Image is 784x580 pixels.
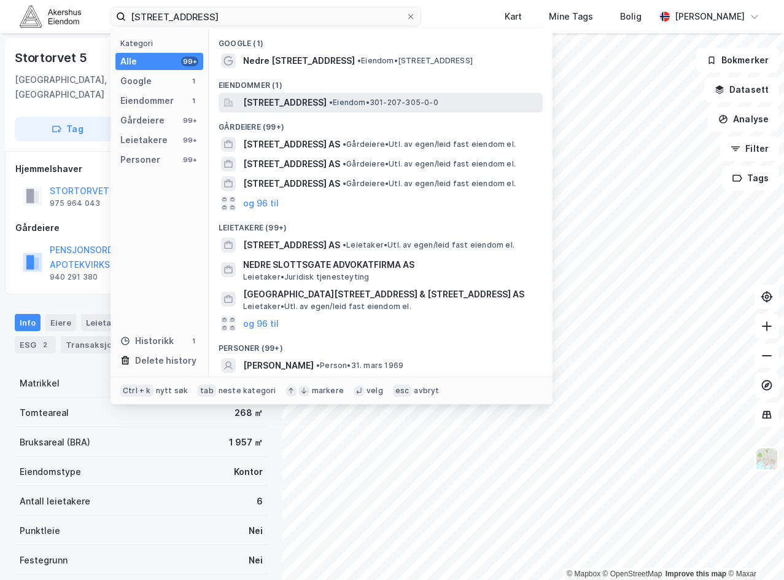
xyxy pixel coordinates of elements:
div: Punktleie [20,523,60,538]
span: Leietaker • Utl. av egen/leid fast eiendom el. [343,240,514,250]
span: • [316,361,320,370]
span: Eiendom • 301-207-305-0-0 [329,98,438,108]
div: Personer [120,152,160,167]
button: Tag [15,117,120,141]
div: Leietakere (99+) [209,213,553,235]
span: Nedre [STREET_ADDRESS] [243,53,355,68]
div: [PERSON_NAME] [675,9,745,24]
span: Leietaker • Utl. av egen/leid fast eiendom el. [243,302,411,312]
div: Google [120,74,152,88]
div: ESG [15,336,56,353]
div: Tomteareal [20,406,69,420]
div: 1 [188,96,198,106]
span: • [343,139,346,149]
span: • [343,179,346,188]
button: og 96 til [243,316,279,331]
div: Transaksjoner [61,336,145,353]
button: og 96 til [243,196,279,211]
span: [STREET_ADDRESS] AS [243,238,340,253]
div: 99+ [181,155,198,165]
button: Tags [722,166,779,190]
div: Historikk [120,334,174,348]
div: Antall leietakere [20,494,90,509]
span: Gårdeiere • Utl. av egen/leid fast eiendom el. [343,179,516,189]
div: Kart [505,9,522,24]
div: 1 [188,336,198,346]
div: 99+ [181,135,198,145]
button: Datasett [704,77,779,102]
span: Gårdeiere • Utl. av egen/leid fast eiendom el. [343,159,516,169]
input: Søk på adresse, matrikkel, gårdeiere, leietakere eller personer [126,7,406,26]
span: Leietaker • Juridisk tjenesteyting [243,272,369,282]
div: Leietakere [120,133,168,147]
span: NEDRE SLOTTSGATE ADVOKATFIRMA AS [243,257,538,272]
div: Alle [120,54,137,69]
div: Mine Tags [549,9,593,24]
div: Bruksareal (BRA) [20,435,90,450]
div: 6 [257,494,263,509]
div: 1 [188,76,198,86]
div: Matrikkel [20,376,60,391]
div: 975 964 043 [50,198,100,208]
div: Nei [249,523,263,538]
span: • [329,98,333,107]
div: Hjemmelshaver [15,162,267,176]
div: markere [312,386,344,396]
div: Kontor [234,464,263,479]
div: 99+ [181,116,198,125]
a: Improve this map [666,570,726,578]
div: Gårdeiere [15,221,267,235]
div: Nei [249,553,263,568]
div: Gårdeiere (99+) [209,112,553,135]
div: Google (1) [209,29,553,51]
div: esc [393,385,412,397]
div: 2 [39,339,51,351]
div: Gårdeiere [120,113,165,128]
div: 940 291 380 [50,272,98,282]
div: tab [198,385,216,397]
span: Person • 31. mars 1969 [316,361,403,370]
span: • [357,56,361,65]
span: [STREET_ADDRESS] AS [243,137,340,152]
div: Info [15,314,41,331]
div: 99+ [181,57,198,66]
div: Bolig [620,9,642,24]
button: Filter [720,136,779,161]
div: Eiendommer (1) [209,71,553,93]
a: OpenStreetMap [603,570,662,578]
div: nytt søk [156,386,188,396]
span: Gårdeiere • Utl. av egen/leid fast eiendom el. [343,139,516,149]
div: Leietakere [81,314,149,331]
div: Festegrunn [20,553,68,568]
span: [STREET_ADDRESS] [243,95,327,110]
div: Kontrollprogram for chat [723,521,784,580]
div: 1 957 ㎡ [229,435,263,450]
div: velg [367,386,383,396]
button: Bokmerker [696,48,779,72]
span: Eiendom • [STREET_ADDRESS] [357,56,473,66]
div: Stortorvet 5 [15,48,90,68]
div: neste kategori [219,386,276,396]
img: Z [755,447,778,471]
span: [GEOGRAPHIC_DATA][STREET_ADDRESS] & [STREET_ADDRESS] AS [243,287,538,302]
span: • [343,159,346,168]
div: Eiendommer [120,93,174,108]
div: avbryt [414,386,439,396]
div: 268 ㎡ [235,406,263,420]
div: Ctrl + k [120,385,153,397]
div: Eiendomstype [20,464,81,479]
div: Personer (99+) [209,334,553,356]
iframe: Chat Widget [723,521,784,580]
div: [GEOGRAPHIC_DATA], [GEOGRAPHIC_DATA] [15,72,161,102]
span: [PERSON_NAME] [243,358,314,373]
button: Analyse [708,107,779,131]
img: akershus-eiendom-logo.9091f326c980b4bce74ccdd9f866810c.svg [20,6,81,27]
span: [STREET_ADDRESS] AS [243,157,340,171]
a: Mapbox [567,570,600,578]
div: Eiere [45,314,76,331]
span: • [343,240,346,249]
span: [STREET_ADDRESS] AS [243,176,340,191]
div: Kategori [120,39,203,48]
div: Delete history [135,353,196,368]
